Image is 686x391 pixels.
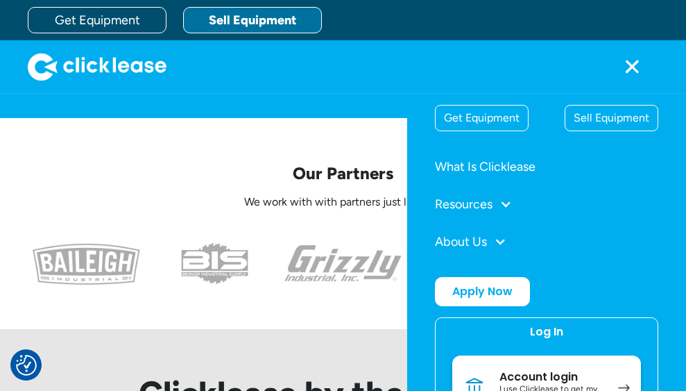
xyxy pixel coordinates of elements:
[435,235,487,248] div: About Us
[435,153,658,180] a: What Is Clicklease
[435,277,530,306] a: Apply Now
[28,7,166,33] a: Get Equipment
[28,53,166,81] a: home
[435,191,658,217] div: Resources
[436,106,528,131] div: Get Equipment
[16,355,37,376] img: Revisit consent button
[435,198,492,210] div: Resources
[499,370,604,384] div: Account login
[183,7,322,33] a: Sell Equipment
[16,355,37,376] button: Consent Preferences
[606,40,658,93] div: menu
[530,325,563,339] div: Log In
[28,53,166,81] img: Clicklease logo
[435,228,658,255] div: About Us
[565,106,658,131] div: Sell Equipment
